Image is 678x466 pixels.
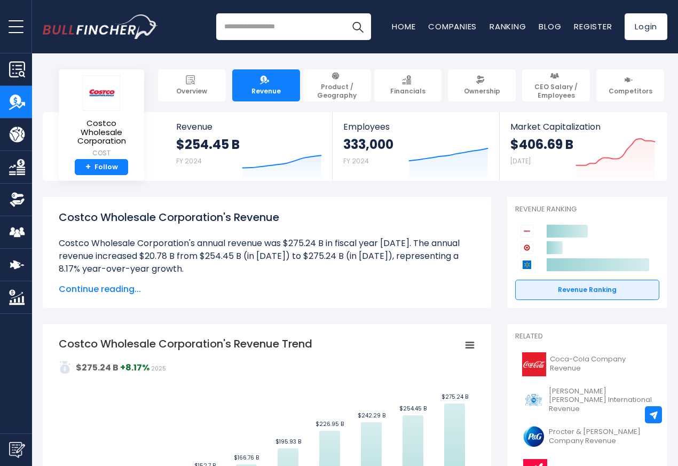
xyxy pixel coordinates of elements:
p: Related [515,332,659,341]
a: [PERSON_NAME] [PERSON_NAME] International Revenue [515,384,659,417]
small: FY 2024 [343,156,369,165]
a: Blog [539,21,561,32]
p: Revenue Ranking [515,205,659,214]
a: Ranking [490,21,526,32]
a: Revenue $254.45 B FY 2024 [165,112,333,181]
text: $242.29 B [358,412,385,420]
text: $254.45 B [399,405,427,413]
a: Market Capitalization $406.69 B [DATE] [500,112,666,181]
span: Revenue [176,122,322,132]
text: $226.95 B [316,420,344,428]
img: KO logo [522,352,547,376]
img: addasd [59,361,72,374]
img: PG logo [522,424,546,448]
img: Walmart competitors logo [521,258,533,271]
a: Home [392,21,415,32]
span: Ownership [464,87,500,96]
span: CEO Salary / Employees [527,83,585,99]
strong: $406.69 B [510,136,573,153]
strong: $275.24 B [76,361,119,374]
a: Overview [158,69,226,101]
a: +Follow [75,159,128,176]
span: Continue reading... [59,283,475,296]
small: COST [67,148,136,158]
h1: Costco Wholesale Corporation's Revenue [59,209,475,225]
a: Costco Wholesale Corporation COST [67,75,136,159]
strong: + [85,162,91,172]
a: Revenue Ranking [515,280,659,300]
img: Target Corporation competitors logo [521,241,533,254]
img: Bullfincher logo [43,14,158,39]
a: Go to homepage [43,14,157,39]
a: Ownership [448,69,516,101]
small: [DATE] [510,156,531,165]
a: CEO Salary / Employees [522,69,590,101]
span: Costco Wholesale Corporation [67,119,136,146]
span: Employees [343,122,488,132]
span: 2025 [151,365,166,373]
strong: 333,000 [343,136,393,153]
a: Product / Geography [303,69,371,101]
li: Costco Wholesale Corporation's annual revenue was $275.24 B in fiscal year [DATE]. The annual rev... [59,237,475,275]
a: Login [625,13,667,40]
small: FY 2024 [176,156,202,165]
a: Employees 333,000 FY 2024 [333,112,499,181]
a: Companies [428,21,477,32]
img: PM logo [522,388,546,412]
span: Overview [176,87,207,96]
a: Coca-Cola Company Revenue [515,350,659,379]
a: Register [574,21,612,32]
span: Product / Geography [308,83,366,99]
strong: +8.17% [120,361,149,374]
a: Financials [374,69,442,101]
span: Market Capitalization [510,122,656,132]
text: $166.76 B [234,454,259,462]
button: Search [344,13,371,40]
tspan: Costco Wholesale Corporation's Revenue Trend [59,336,312,351]
img: Costco Wholesale Corporation competitors logo [521,225,533,238]
img: Ownership [9,192,25,208]
a: Procter & [PERSON_NAME] Company Revenue [515,422,659,451]
text: $195.93 B [275,438,301,446]
strong: $254.45 B [176,136,240,153]
a: Competitors [596,69,664,101]
text: $275.24 B [442,393,468,401]
span: Competitors [609,87,652,96]
span: Financials [390,87,425,96]
span: Revenue [251,87,281,96]
a: Revenue [232,69,300,101]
